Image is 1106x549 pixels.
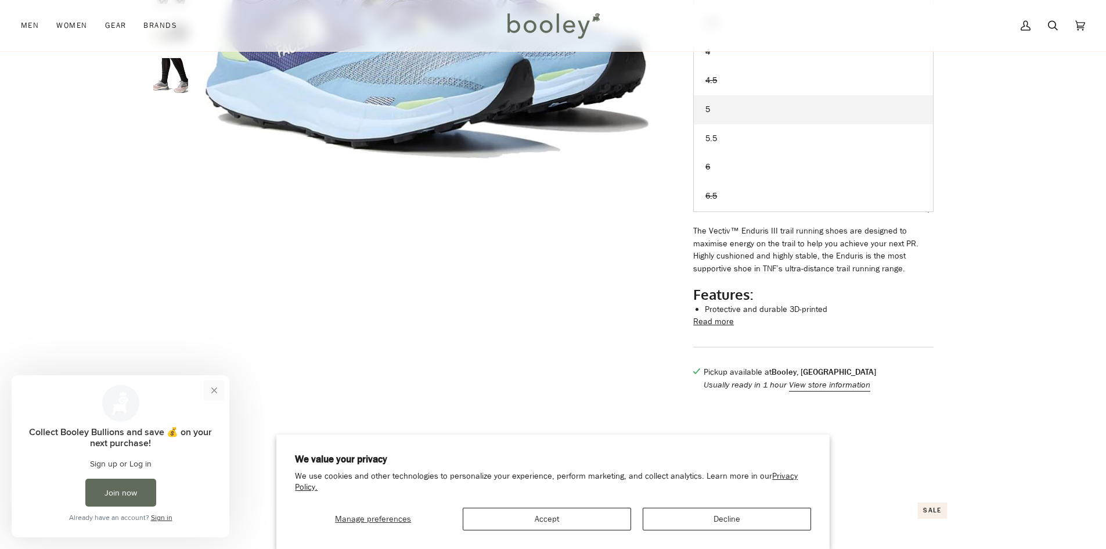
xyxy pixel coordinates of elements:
[705,303,934,316] li: Protective and durable 3D-printed
[772,367,876,378] strong: Booley, [GEOGRAPHIC_DATA]
[693,225,934,275] p: The Vectiv™ Enduris III trail running shoes are designed to maximise energy on the trail to help ...
[705,133,717,144] span: 5.5
[705,104,710,115] span: 5
[694,38,933,67] a: 4
[705,191,717,202] span: 6.5
[105,20,127,31] span: Gear
[789,379,870,392] button: View store information
[295,508,451,530] button: Manage preferences
[693,286,934,303] h2: Features:
[295,453,811,466] h2: We value your privacy
[21,20,39,31] span: Men
[694,95,933,124] a: 5
[694,182,933,211] a: 6.5
[693,315,734,328] button: Read more
[153,58,188,93] img: The North Face Women's Vectiv Enduris III - Booley Galway
[56,20,87,31] span: Women
[705,162,710,173] span: 6
[705,75,717,86] span: 4.5
[917,503,947,519] div: Sale
[143,20,177,31] span: Brands
[694,153,933,182] a: 6
[295,471,811,493] p: We use cookies and other technologies to personalize your experience, perform marketing, and coll...
[295,471,798,493] a: Privacy Policy.
[705,46,710,58] span: 4
[704,366,876,379] p: Pickup available at
[643,508,811,530] button: Decline
[335,514,411,525] span: Manage preferences
[694,124,933,153] a: 5.5
[704,379,876,392] p: Usually ready in 1 hour
[694,66,933,95] a: 4.5
[463,508,631,530] button: Accept
[502,9,604,42] img: Booley
[12,375,229,537] iframe: Loyalty program pop-up with offers and actions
